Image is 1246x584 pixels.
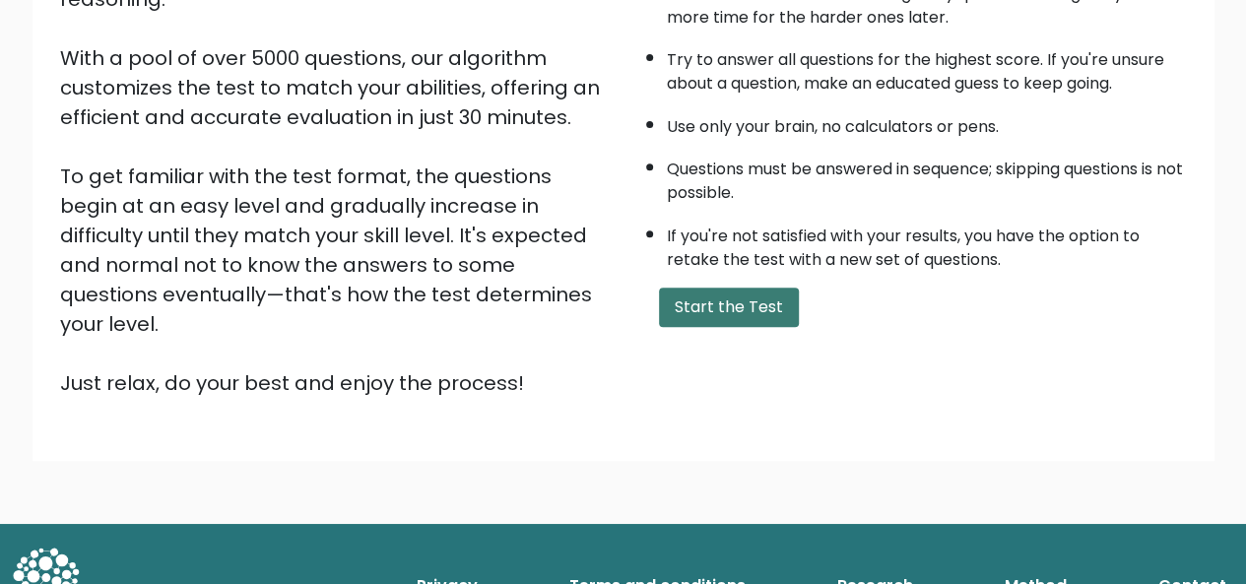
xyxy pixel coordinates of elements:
[667,148,1187,205] li: Questions must be answered in sequence; skipping questions is not possible.
[659,288,799,327] button: Start the Test
[667,215,1187,272] li: If you're not satisfied with your results, you have the option to retake the test with a new set ...
[667,38,1187,96] li: Try to answer all questions for the highest score. If you're unsure about a question, make an edu...
[667,105,1187,139] li: Use only your brain, no calculators or pens.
